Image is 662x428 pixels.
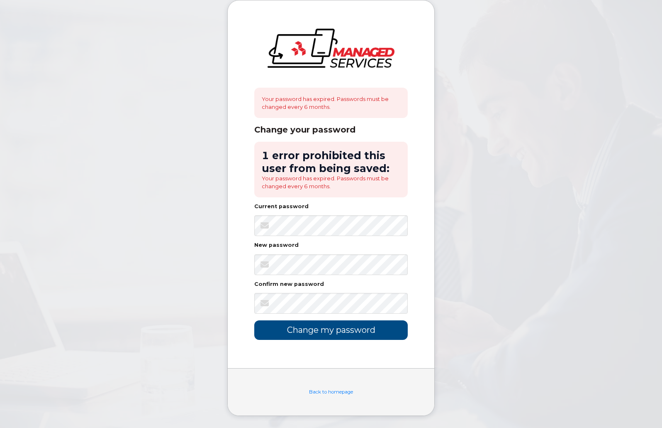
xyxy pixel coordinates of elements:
[254,88,408,118] div: Your password has expired. Passwords must be changed every 6 months.
[254,243,299,248] label: New password
[254,320,408,340] input: Change my password
[254,125,408,135] div: Change your password
[268,29,394,68] img: logo-large.png
[309,389,353,395] a: Back to homepage
[262,149,400,175] h2: 1 error prohibited this user from being saved:
[254,282,324,287] label: Confirm new password
[262,175,400,190] li: Your password has expired. Passwords must be changed every 6 months.
[254,204,309,209] label: Current password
